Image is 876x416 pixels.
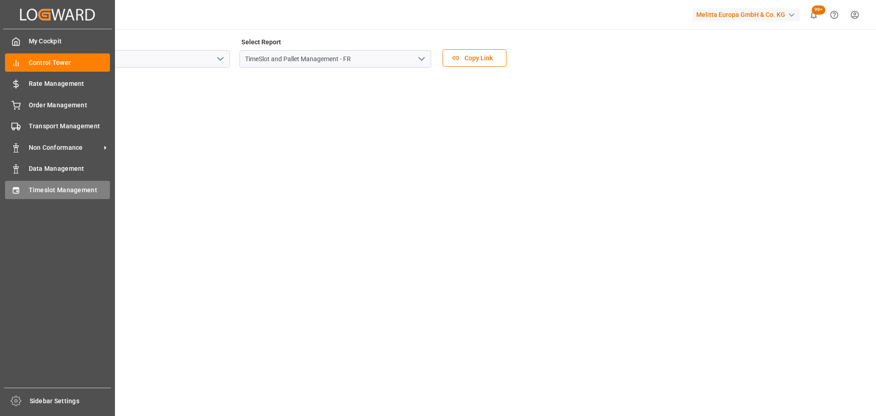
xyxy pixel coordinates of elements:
[29,143,101,153] span: Non Conformance
[5,32,110,50] a: My Cockpit
[29,185,110,195] span: Timeslot Management
[693,8,800,21] div: Melitta Europa GmbH & Co. KG
[693,6,803,23] button: Melitta Europa GmbH & Co. KG
[5,75,110,93] a: Rate Management
[29,58,110,68] span: Control Tower
[824,5,845,25] button: Help Center
[460,53,497,63] span: Copy Link
[5,53,110,71] a: Control Tower
[29,79,110,89] span: Rate Management
[240,50,431,68] input: Type to search/select
[38,50,230,68] input: Type to search/select
[29,121,110,131] span: Transport Management
[30,396,111,406] span: Sidebar Settings
[803,5,824,25] button: show 100 new notifications
[5,181,110,199] a: Timeslot Management
[443,49,506,67] button: Copy Link
[29,37,110,46] span: My Cockpit
[240,36,282,48] label: Select Report
[812,5,825,15] span: 99+
[5,96,110,114] a: Order Management
[29,164,110,174] span: Data Management
[414,52,428,66] button: open menu
[5,160,110,178] a: Data Management
[5,117,110,135] a: Transport Management
[29,100,110,110] span: Order Management
[213,52,227,66] button: open menu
